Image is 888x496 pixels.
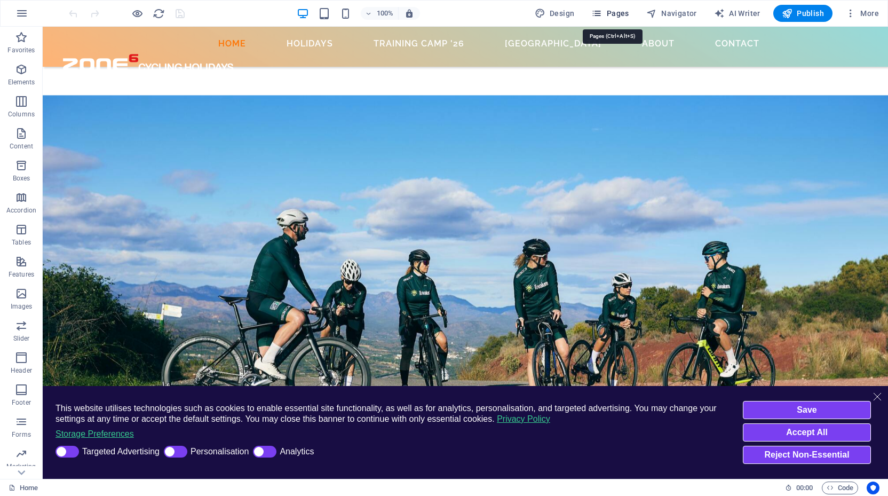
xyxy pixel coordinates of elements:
p: Marketing [6,462,36,471]
span: Publish [782,8,824,19]
button: Navigator [642,5,701,22]
span: Design [535,8,575,19]
button: Design [530,5,579,22]
p: Content [10,142,33,151]
button: Publish [773,5,832,22]
span: Analytics [237,420,271,430]
p: Images [11,302,33,311]
p: Columns [8,110,35,119]
p: Tables [12,238,31,247]
button: reload [152,7,165,20]
i: On resize automatically adjust zoom level to fit chosen device. [405,9,414,18]
a: Privacy Policy [454,387,508,398]
span: Personalisation [148,420,206,430]
span: Code [827,482,853,494]
p: Forms [12,430,31,439]
a: Storage Preferences [13,402,692,413]
span: 00 00 [796,482,813,494]
i: Reload page [153,7,165,20]
span: : [804,484,805,492]
span: Navigator [646,8,697,19]
p: Elements [8,78,35,86]
p: Slider [13,334,30,343]
h6: 100% [377,7,394,20]
button: AI Writer [710,5,765,22]
button: 100% [361,7,399,20]
div: Design (Ctrl+Alt+Y) [530,5,579,22]
span: This website utilises technologies such as cookies to enable essential site functionality, as wel... [13,377,674,397]
p: Favorites [7,46,35,54]
button: Usercentrics [867,482,879,494]
button: Pages [587,5,633,22]
span: AI Writer [714,8,760,19]
span: Targeted Advertising [39,420,117,430]
p: Accordion [6,206,36,215]
button: Accept All [700,397,828,415]
button: Save [700,374,828,392]
button: Reject Non-Essential [700,419,828,437]
p: Features [9,270,34,279]
a: Click to cancel selection. Double-click to open Pages [9,482,38,494]
span: Pages [591,8,629,19]
span: More [845,8,879,19]
ul: Storage Preferences [13,417,692,433]
p: Header [11,366,32,375]
p: Footer [12,398,31,407]
h6: Session time [785,482,813,494]
p: Boxes [13,174,30,183]
button: Code [822,482,858,494]
button: More [841,5,883,22]
button: Click here to leave preview mode and continue editing [131,7,144,20]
